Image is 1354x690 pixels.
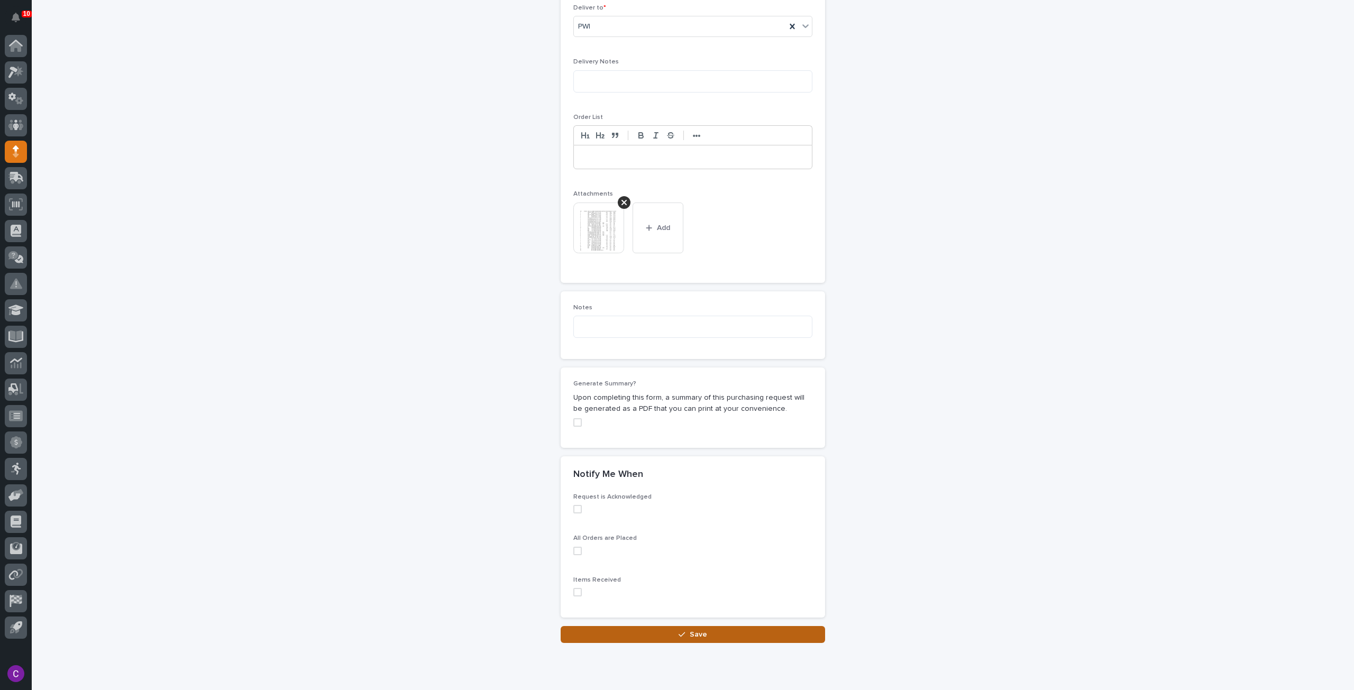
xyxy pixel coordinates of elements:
button: Add [633,203,683,253]
span: PWI [578,21,590,32]
span: Generate Summary? [573,381,636,387]
button: Notifications [5,6,27,29]
p: Upon completing this form, a summary of this purchasing request will be generated as a PDF that y... [573,392,812,415]
button: ••• [689,129,704,142]
span: Items Received [573,577,621,583]
span: Order List [573,114,603,121]
span: Save [690,631,707,638]
span: Add [657,224,670,232]
button: Save [561,626,825,643]
div: Notifications10 [13,13,27,30]
span: Deliver to [573,5,606,11]
h2: Notify Me When [573,469,643,481]
p: 10 [23,10,30,17]
span: Delivery Notes [573,59,619,65]
strong: ••• [693,132,701,140]
span: Notes [573,305,592,311]
button: users-avatar [5,663,27,685]
span: Attachments [573,191,613,197]
span: All Orders are Placed [573,535,637,541]
span: Request is Acknowledged [573,494,652,500]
